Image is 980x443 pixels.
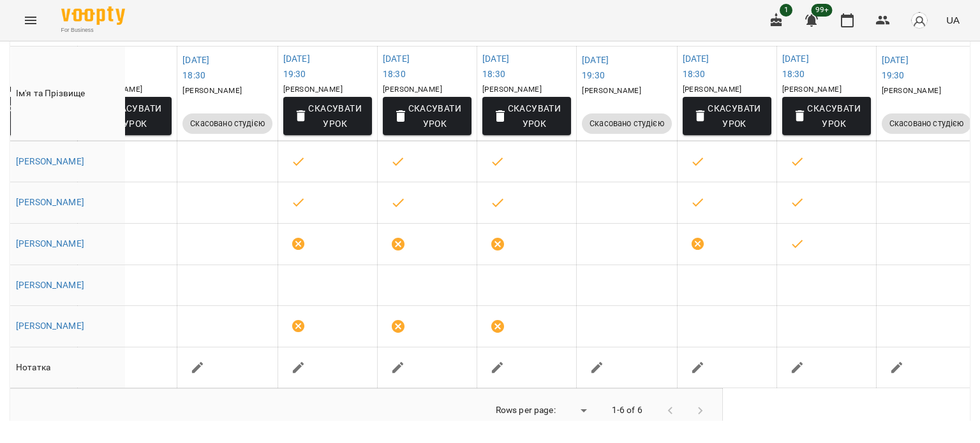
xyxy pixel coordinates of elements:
[882,55,909,80] a: [DATE]19:30
[561,402,591,420] div: ​
[15,5,46,36] button: Menu
[10,347,125,388] td: Нотатка
[496,404,556,417] p: Rows per page:
[16,321,84,331] a: [PERSON_NAME]
[182,116,272,131] span: Скасовано студією
[582,116,672,131] span: Скасовано студією
[16,156,84,166] a: [PERSON_NAME]
[283,85,343,94] span: [PERSON_NAME]
[683,85,742,94] span: [PERSON_NAME]
[83,97,172,135] button: Скасувати Урок
[493,101,561,131] span: Скасувати Урок
[283,97,372,135] button: Скасувати Урок
[182,55,209,80] a: [DATE]18:30
[16,238,84,249] a: [PERSON_NAME]
[882,116,972,131] span: Скасовано студією
[582,86,641,95] span: [PERSON_NAME]
[582,55,609,80] a: [DATE]19:30
[780,4,792,17] span: 1
[482,54,509,79] a: [DATE]18:30
[182,86,242,95] span: [PERSON_NAME]
[383,97,471,135] button: Скасувати Урок
[683,54,709,79] a: [DATE]18:30
[946,13,960,27] span: UA
[882,86,941,95] span: [PERSON_NAME]
[792,101,861,131] span: Скасувати Урок
[482,85,542,94] span: [PERSON_NAME]
[93,101,161,131] span: Скасувати Урок
[61,26,125,34] span: For Business
[16,280,84,290] a: [PERSON_NAME]
[16,86,120,101] div: Ім'я та Прізвище
[293,101,362,131] span: Скасувати Урок
[782,54,809,79] a: [DATE]18:30
[782,85,842,94] span: [PERSON_NAME]
[693,101,761,131] span: Скасувати Урок
[61,6,125,25] img: Voopty Logo
[612,404,642,417] p: 1-6 of 6
[941,8,965,32] button: UA
[383,54,410,79] a: [DATE]18:30
[812,4,833,17] span: 99+
[482,97,571,135] button: Скасувати Урок
[910,11,928,29] img: avatar_s.png
[16,197,84,207] a: [PERSON_NAME]
[782,97,871,135] button: Скасувати Урок
[683,97,771,135] button: Скасувати Урок
[393,101,461,131] span: Скасувати Урок
[283,54,310,79] a: [DATE]19:30
[383,85,442,94] span: [PERSON_NAME]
